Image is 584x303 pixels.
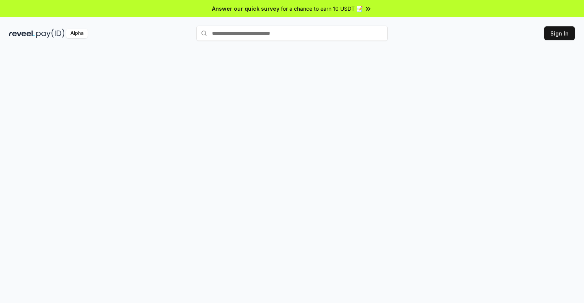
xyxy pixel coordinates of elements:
[544,26,575,40] button: Sign In
[212,5,279,13] span: Answer our quick survey
[281,5,363,13] span: for a chance to earn 10 USDT 📝
[66,29,88,38] div: Alpha
[9,29,35,38] img: reveel_dark
[36,29,65,38] img: pay_id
